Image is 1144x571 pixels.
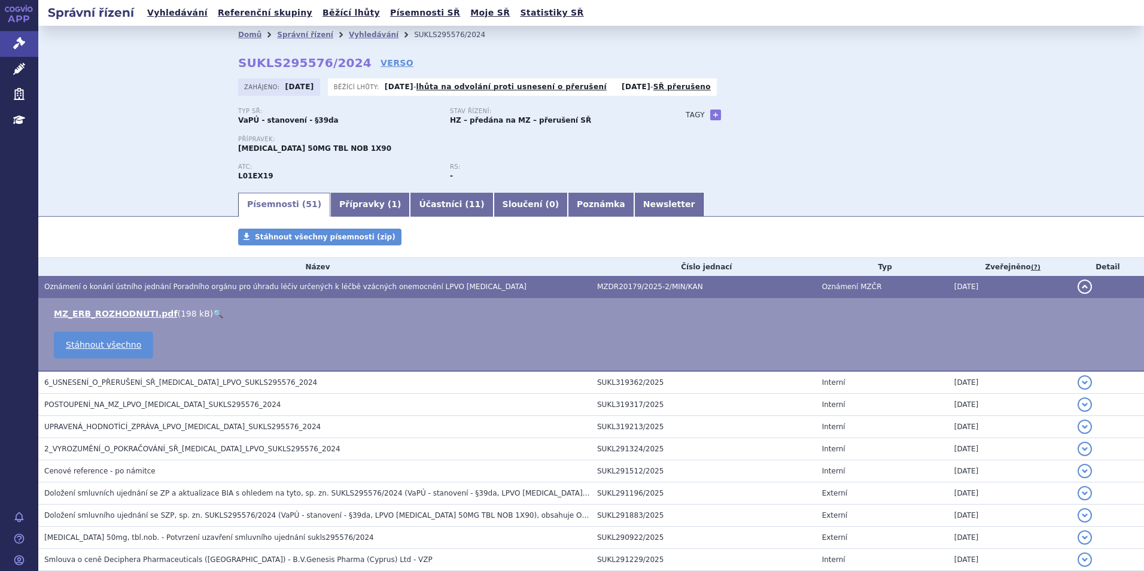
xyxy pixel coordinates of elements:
[816,258,948,276] th: Typ
[591,258,816,276] th: Číslo jednací
[334,82,382,92] span: Běžící lhůty:
[238,108,438,115] p: Typ SŘ:
[1078,486,1092,500] button: detail
[277,31,333,39] a: Správní řízení
[948,416,1072,438] td: [DATE]
[44,423,321,431] span: UPRAVENÁ_HODNOTÍCÍ_ZPRÁVA_LPVO_QINLOCK_SUKLS295576_2024
[568,193,634,217] a: Poznámka
[591,438,816,460] td: SUKL291324/2025
[822,400,845,409] span: Interní
[1078,397,1092,412] button: detail
[181,309,210,318] span: 198 kB
[822,533,847,542] span: Externí
[948,276,1072,298] td: [DATE]
[44,489,782,497] span: Doložení smluvních ujednání se ZP a aktualizace BIA s ohledem na tyto, sp. zn. SUKLS295576/2024 (...
[591,416,816,438] td: SUKL319213/2025
[414,26,501,44] li: SUKLS295576/2024
[450,108,650,115] p: Stav řízení:
[634,193,704,217] a: Newsletter
[1078,552,1092,567] button: detail
[44,533,374,542] span: QINLOCK 50mg, tbl.nob. - Potvrzení uzavření smluvního ujednání sukls295576/2024
[948,460,1072,482] td: [DATE]
[948,505,1072,527] td: [DATE]
[948,482,1072,505] td: [DATE]
[653,83,711,91] a: SŘ přerušeno
[44,467,156,475] span: Cenové reference - po námitce
[238,144,391,153] span: [MEDICAL_DATA] 50MG TBL NOB 1X90
[591,549,816,571] td: SUKL291229/2025
[1078,508,1092,523] button: detail
[822,445,845,453] span: Interní
[238,172,273,180] strong: RIPRETINIB
[948,527,1072,549] td: [DATE]
[238,136,662,143] p: Přípravek:
[1078,442,1092,456] button: detail
[591,394,816,416] td: SUKL319317/2025
[494,193,568,217] a: Sloučení (0)
[948,549,1072,571] td: [DATE]
[1078,464,1092,478] button: detail
[822,511,847,520] span: Externí
[387,5,464,21] a: Písemnosti SŘ
[244,82,282,92] span: Zahájeno:
[238,193,330,217] a: Písemnosti (51)
[144,5,211,21] a: Vyhledávání
[44,511,656,520] span: Doložení smluvního ujednání se SZP, sp. zn. SUKLS295576/2024 (VaPÚ - stanovení - §39da, LPVO QINL...
[516,5,587,21] a: Statistiky SŘ
[591,527,816,549] td: SUKL290922/2025
[948,371,1072,394] td: [DATE]
[381,57,413,69] a: VERSO
[54,308,1132,320] li: ( )
[44,555,433,564] span: Smlouva o ceně Deciphera Pharmaceuticals (Netherlands) - B.V.Genesis Pharma (Cyprus) Ltd - VZP
[549,199,555,209] span: 0
[822,555,845,564] span: Interní
[238,56,372,70] strong: SUKLS295576/2024
[214,5,316,21] a: Referenční skupiny
[591,505,816,527] td: SUKL291883/2025
[591,460,816,482] td: SUKL291512/2025
[306,199,317,209] span: 51
[54,332,153,359] a: Stáhnout všechno
[948,258,1072,276] th: Zveřejněno
[349,31,398,39] a: Vyhledávání
[948,438,1072,460] td: [DATE]
[822,283,882,291] span: Oznámení MZČR
[319,5,384,21] a: Běžící lhůty
[38,4,144,21] h2: Správní řízení
[255,233,395,241] span: Stáhnout všechny písemnosti (zip)
[622,82,711,92] p: -
[238,229,401,245] a: Stáhnout všechny písemnosti (zip)
[391,199,397,209] span: 1
[591,371,816,394] td: SUKL319362/2025
[1072,258,1144,276] th: Detail
[416,83,607,91] a: lhůta na odvolání proti usnesení o přerušení
[238,116,339,124] strong: VaPÚ - stanovení - §39da
[948,394,1072,416] td: [DATE]
[822,423,845,431] span: Interní
[238,163,438,171] p: ATC:
[1078,530,1092,545] button: detail
[385,82,607,92] p: -
[38,258,591,276] th: Název
[410,193,493,217] a: Účastníci (11)
[467,5,513,21] a: Moje SŘ
[238,31,261,39] a: Domů
[1078,280,1092,294] button: detail
[450,116,591,124] strong: HZ – předána na MZ – přerušení SŘ
[450,163,650,171] p: RS:
[385,83,413,91] strong: [DATE]
[44,283,527,291] span: Oznámení o konání ústního jednání Poradního orgánu pro úhradu léčiv určených k léčbě vzácných one...
[285,83,314,91] strong: [DATE]
[1078,420,1092,434] button: detail
[213,309,223,318] a: 🔍
[450,172,453,180] strong: -
[591,482,816,505] td: SUKL291196/2025
[54,309,177,318] a: MZ_ERB_ROZHODNUTI.pdf
[622,83,650,91] strong: [DATE]
[686,108,705,122] h3: Tagy
[44,400,281,409] span: POSTOUPENÍ_NA_MZ_LPVO_QINLOCK_SUKLS295576_2024
[469,199,480,209] span: 11
[591,276,816,298] td: MZDR20179/2025-2/MIN/KAN
[44,378,317,387] span: 6_USNESENÍ_O_PŘERUŠENÍ_SŘ_QINLOCK_LPVO_SUKLS295576_2024
[710,110,721,120] a: +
